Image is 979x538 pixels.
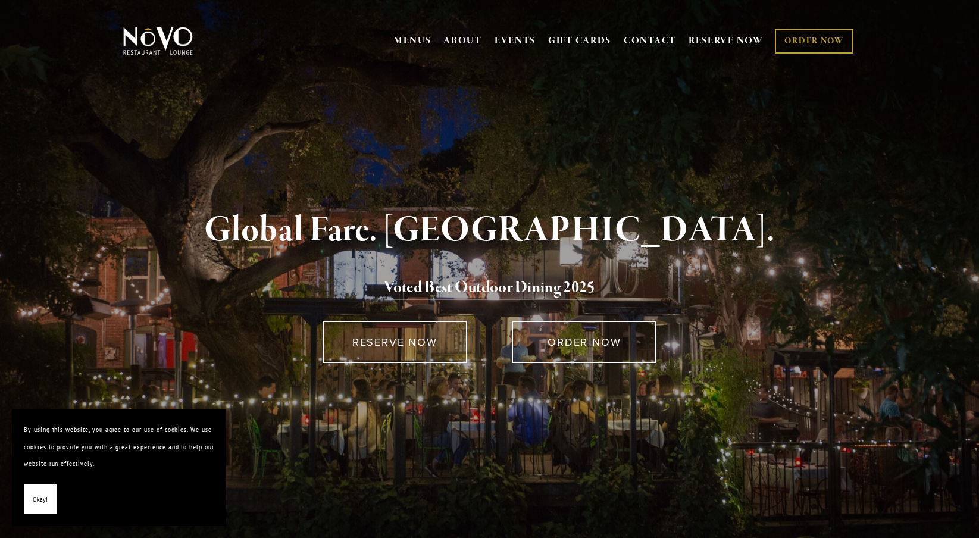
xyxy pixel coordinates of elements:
a: RESERVE NOW [689,30,764,52]
h2: 5 [143,276,837,301]
section: Cookie banner [12,409,226,526]
p: By using this website, you agree to our use of cookies. We use cookies to provide you with a grea... [24,421,214,473]
a: ABOUT [443,35,482,47]
a: ORDER NOW [775,29,853,54]
a: MENUS [394,35,431,47]
a: ORDER NOW [512,321,656,363]
a: RESERVE NOW [323,321,467,363]
span: Okay! [33,491,48,508]
img: Novo Restaurant &amp; Lounge [121,26,195,56]
a: Voted Best Outdoor Dining 202 [384,277,587,300]
a: GIFT CARDS [548,30,611,52]
button: Okay! [24,484,57,515]
a: CONTACT [624,30,676,52]
strong: Global Fare. [GEOGRAPHIC_DATA]. [204,208,775,253]
a: EVENTS [495,35,536,47]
